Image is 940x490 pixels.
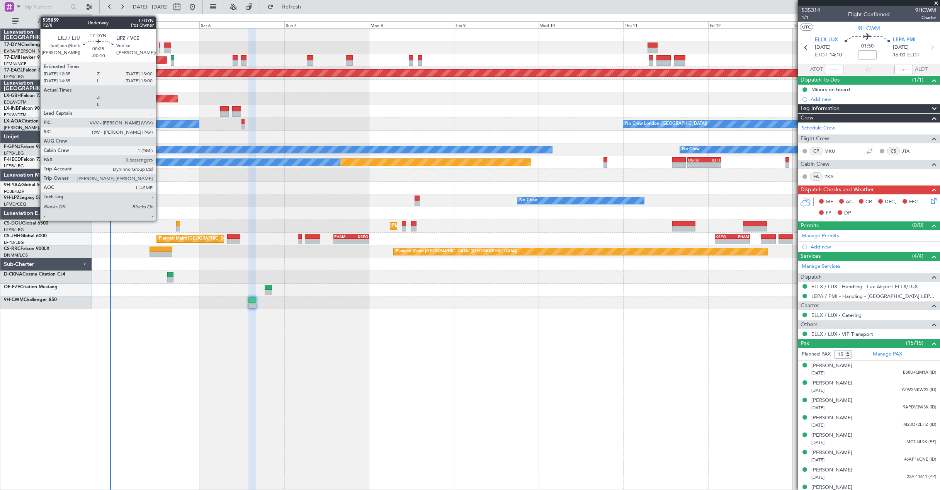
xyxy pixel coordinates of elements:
[902,148,919,155] a: JTA
[801,160,830,169] span: Cabin Crew
[801,114,814,122] span: Crew
[519,195,537,206] div: No Crew
[912,252,923,260] span: (4/4)
[392,220,514,232] div: Planned Maint [GEOGRAPHIC_DATA] ([GEOGRAPHIC_DATA])
[801,221,819,230] span: Permits
[4,252,28,258] a: DNMM/LOS
[4,298,24,302] span: 9H-CWM
[4,196,19,200] span: 9H-LPZ
[865,198,872,206] span: CR
[4,221,22,226] span: CS-DOU
[811,440,824,446] span: [DATE]
[4,106,19,111] span: LX-INB
[20,19,82,24] span: All Aircraft
[4,55,19,60] span: T7-EMI
[901,387,936,393] span: YZWSNKW2S (ID)
[811,312,862,318] a: ELLX / LUX - Catering
[815,36,838,44] span: ELLX LUX
[830,51,842,59] span: 14:10
[264,1,310,13] button: Refresh
[4,68,44,73] a: T7-EAGLFalcon 8X
[802,232,839,240] a: Manage Permits
[907,474,936,480] span: 23AI11611 (PP)
[903,369,936,376] span: BS8U4QM1A (ID)
[801,301,819,310] span: Charter
[811,397,852,405] div: [PERSON_NAME]
[912,76,923,84] span: (1/1)
[811,432,852,439] div: [PERSON_NAME]
[873,350,902,358] a: Manage PAX
[4,119,22,124] span: LX-AOA
[625,118,707,130] div: No Crew London ([GEOGRAPHIC_DATA])
[623,21,708,28] div: Thu 11
[903,404,936,411] span: 9APDV3W3K (ID)
[708,21,793,28] div: Fri 12
[810,147,823,155] div: CP
[4,112,27,118] a: EDLW/DTM
[906,339,923,347] span: (15/15)
[4,43,54,47] a: T7-DYNChallenger 604
[802,350,831,358] label: Planned PAX
[915,6,936,14] span: 9HCWM
[4,234,47,238] a: CS-JHHGlobal 6000
[115,21,199,28] div: Fri 5
[688,163,704,167] div: -
[811,293,936,299] a: LEPA / PMI - Handling - [GEOGRAPHIC_DATA] LEPA / PMI
[4,94,42,98] a: LX-GBHFalcon 7X
[688,158,704,162] div: UGTB
[811,388,824,393] span: [DATE]
[4,247,20,251] span: CS-RRC
[454,21,539,28] div: Tue 9
[801,185,874,194] span: Dispatch Checks and Weather
[810,66,823,73] span: ATOT
[351,239,368,244] div: -
[906,439,936,446] span: MC7J4L9K (PP)
[199,21,284,28] div: Sat 6
[811,362,852,370] div: [PERSON_NAME]
[861,43,874,50] span: 01:50
[4,106,65,111] a: LX-INBFalcon 900EX EASy II
[801,134,829,143] span: Flight Crew
[811,331,873,337] a: ELLX / LUX - VIP Transport
[4,272,65,277] a: D-CKNACessna Citation CJ4
[885,198,896,206] span: DFC,
[4,183,48,187] a: 9H-YAAGlobal 5000
[793,21,877,28] div: Sat 13
[802,14,820,21] span: 1/1
[811,405,824,411] span: [DATE]
[4,150,24,156] a: LFPB/LBG
[4,61,27,67] a: LFMN/NCE
[334,234,351,239] div: EHAM
[4,163,24,169] a: LFPB/LBG
[825,65,843,74] input: --:--
[811,422,824,428] span: [DATE]
[4,74,24,80] a: LFPB/LBG
[4,48,52,54] a: EVRA/[PERSON_NAME]
[117,144,134,155] div: No Crew
[4,43,21,47] span: T7-DYN
[733,234,750,239] div: EHAM
[909,198,918,206] span: FFC
[893,36,916,44] span: LEPA PMI
[802,6,820,14] span: 535314
[826,198,833,206] span: MF
[4,227,24,233] a: LFPB/LBG
[801,273,822,282] span: Dispatch
[801,76,840,85] span: Dispatch To-Dos
[4,94,21,98] span: LX-GBH
[811,370,824,376] span: [DATE]
[4,285,20,289] span: OE-FZE
[8,15,84,27] button: All Aircraft
[284,21,369,28] div: Sun 7
[4,119,59,124] a: LX-AOACitation Mustang
[716,239,733,244] div: -
[815,51,828,59] span: ETOT
[811,283,918,290] a: ELLX / LUX - Handling - Lux-Airport ELLX/LUX
[733,239,750,244] div: -
[704,163,721,167] div: -
[844,209,851,217] span: DP
[848,10,890,19] div: Flight Confirmed
[4,247,49,251] a: CS-RRCFalcon 900LX
[824,148,842,155] a: MKU
[824,173,842,180] a: ZKA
